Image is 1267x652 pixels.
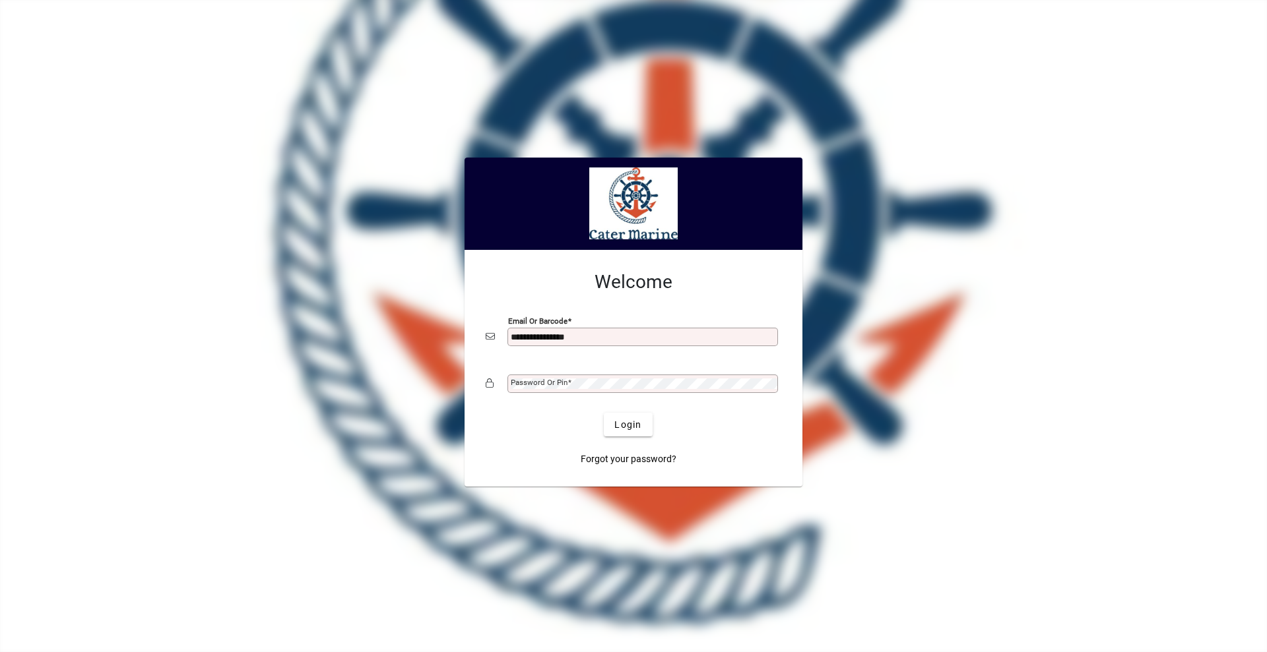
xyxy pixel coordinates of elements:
a: Forgot your password? [575,447,682,471]
h2: Welcome [486,271,781,293]
span: Login [614,418,641,432]
button: Login [604,413,652,436]
mat-label: Email or Barcode [508,316,568,326]
mat-label: Password or Pin [511,378,568,387]
span: Forgot your password? [581,452,676,466]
